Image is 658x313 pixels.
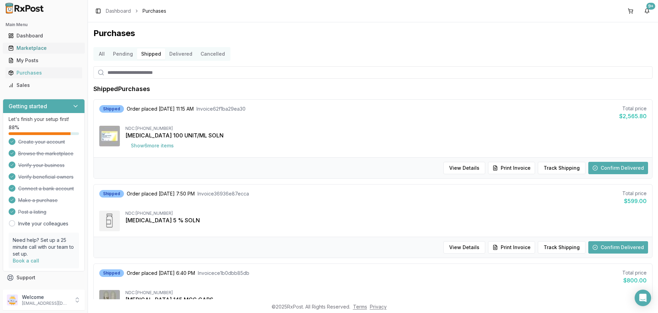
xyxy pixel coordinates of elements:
img: Xiidra 5 % SOLN [99,211,120,231]
div: Dashboard [8,32,79,39]
button: Pending [109,48,137,59]
button: Print Invoice [488,162,535,174]
a: Dashboard [5,30,82,42]
div: My Posts [8,57,79,64]
p: Need help? Set up a 25 minute call with our team to set up. [13,237,75,257]
button: Confirm Delivered [588,241,648,254]
h1: Purchases [93,28,653,39]
span: Connect a bank account [18,185,74,192]
p: Welcome [22,294,70,301]
div: [MEDICAL_DATA] 100 UNIT/ML SOLN [125,131,647,139]
button: Delivered [165,48,196,59]
button: Purchases [3,67,85,78]
span: Browse the marketplace [18,150,73,157]
span: 88 % [9,124,19,131]
h1: Shipped Purchases [93,84,150,94]
span: Purchases [143,8,166,14]
div: Marketplace [8,45,79,52]
div: Sales [8,82,79,89]
img: User avatar [7,294,18,305]
span: Invoice ce1b0dbb85db [198,270,249,277]
nav: breadcrumb [106,8,166,14]
div: NDC: [PHONE_NUMBER] [125,126,647,131]
div: $599.00 [622,197,647,205]
span: Invoice 36936e87ecca [197,190,249,197]
button: Print Invoice [488,241,535,254]
img: Linzess 145 MCG CAPS [99,290,120,311]
button: Dashboard [3,30,85,41]
button: Marketplace [3,43,85,54]
a: Dashboard [106,8,131,14]
a: Book a call [13,258,39,264]
span: Make a purchase [18,197,58,204]
span: Create your account [18,138,65,145]
img: Fiasp 100 UNIT/ML SOLN [99,126,120,146]
a: Invite your colleagues [18,220,68,227]
button: Shipped [137,48,165,59]
button: View Details [443,162,485,174]
div: 9+ [646,3,655,10]
button: Confirm Delivered [588,162,648,174]
a: Terms [353,304,367,310]
button: Sales [3,80,85,91]
img: RxPost Logo [3,3,47,14]
button: Cancelled [196,48,229,59]
div: [MEDICAL_DATA] 145 MCG CAPS [125,295,647,304]
div: Shipped [99,105,124,113]
div: Total price [622,190,647,197]
div: Shipped [99,190,124,198]
span: Verify beneficial owners [18,174,73,180]
span: Order placed [DATE] 6:40 PM [127,270,195,277]
span: Order placed [DATE] 7:50 PM [127,190,195,197]
button: My Posts [3,55,85,66]
button: All [95,48,109,59]
span: Verify your business [18,162,65,169]
a: Marketplace [5,42,82,54]
span: Post a listing [18,209,46,215]
a: Privacy [370,304,387,310]
div: [MEDICAL_DATA] 5 % SOLN [125,216,647,224]
a: Sales [5,79,82,91]
a: My Posts [5,54,82,67]
span: Order placed [DATE] 11:15 AM [127,105,194,112]
button: 9+ [642,5,653,16]
div: NDC: [PHONE_NUMBER] [125,211,647,216]
h2: Main Menu [5,22,82,27]
p: Let's finish your setup first! [9,116,79,123]
div: Total price [619,105,647,112]
div: NDC: [PHONE_NUMBER] [125,290,647,295]
span: Feedback [16,287,40,293]
div: $2,565.80 [619,112,647,120]
div: Open Intercom Messenger [635,290,651,306]
button: Support [3,271,85,284]
button: Feedback [3,284,85,296]
span: Invoice 62f1ba29ea30 [196,105,246,112]
a: Purchases [5,67,82,79]
div: Total price [622,269,647,276]
div: Purchases [8,69,79,76]
button: View Details [443,241,485,254]
div: $800.00 [622,276,647,284]
button: Show6more items [125,139,179,152]
h3: Getting started [9,102,47,110]
button: Track Shipping [538,162,586,174]
button: Track Shipping [538,241,586,254]
div: Shipped [99,269,124,277]
p: [EMAIL_ADDRESS][DOMAIN_NAME] [22,301,70,306]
